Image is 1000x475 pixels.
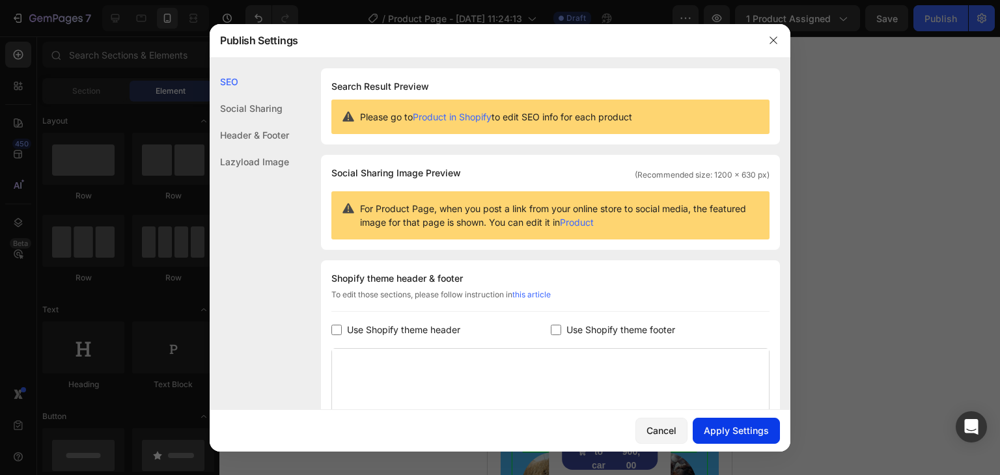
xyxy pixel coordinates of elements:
[1,74,243,84] p: 🎁 LIMITED TIME - HAIR DAY SALE 🎁
[331,271,770,286] div: Shopify theme header & footer
[331,79,770,94] h1: Search Result Preview
[210,122,289,148] div: Header & Footer
[347,322,460,338] span: Use Shopify theme header
[143,37,230,59] p: Limited time:30% OFF + FREESHIPPING
[210,148,289,175] div: Lazyload Image
[104,381,118,450] div: Add to cart
[360,202,759,229] span: For Product Page, when you post a link from your online store to social media, the featured image...
[635,418,687,444] button: Cancel
[646,424,676,437] div: Cancel
[23,49,35,55] p: HRS
[133,394,155,437] div: $64.900,00
[566,322,675,338] span: Use Shopify theme footer
[413,111,492,122] a: Product in Shopify
[23,40,35,49] div: 23
[65,7,153,20] span: iPhone 13 Mini ( 375 px)
[210,95,289,122] div: Social Sharing
[331,289,770,312] div: To edit those sections, please follow instruction in
[331,165,461,181] span: Social Sharing Image Preview
[58,49,68,55] p: MIN
[560,217,594,228] a: Product
[210,23,757,57] div: Publish Settings
[956,411,987,442] div: Open Intercom Messenger
[210,68,289,95] div: SEO
[91,49,102,55] p: SEC
[693,418,780,444] button: Apply Settings
[74,397,171,433] button: Add to cart
[704,424,769,437] div: Apply Settings
[512,290,551,299] a: this article
[635,169,770,181] span: (Recommended size: 1200 x 630 px)
[58,40,68,49] div: 05
[360,110,632,124] span: Please go to to edit SEO info for each product
[91,40,102,49] div: 01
